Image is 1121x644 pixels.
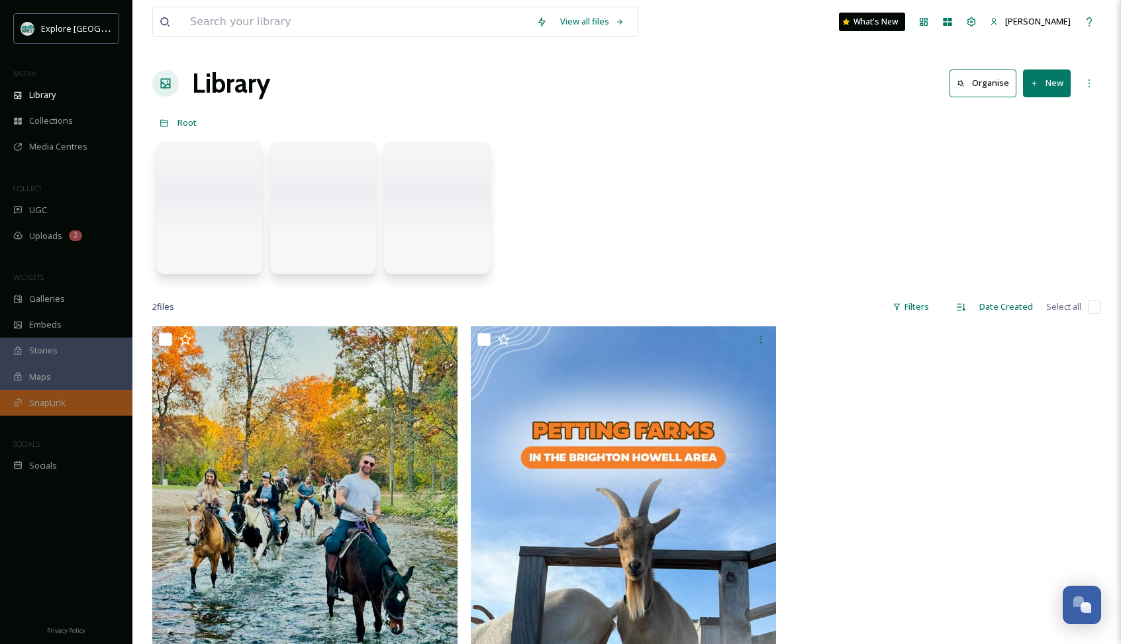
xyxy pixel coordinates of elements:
a: Root [177,115,197,130]
div: Filters [886,294,936,320]
span: Select all [1046,300,1081,313]
button: Organise [950,69,1016,97]
input: Search your library [183,7,530,36]
span: SnapLink [29,396,66,409]
div: Date Created [973,294,1040,320]
span: Root [177,116,197,128]
button: New [1023,69,1071,97]
span: UGC [29,204,47,216]
span: Media Centres [29,140,87,153]
span: WIDGETS [13,272,44,282]
a: Privacy Policy [47,621,85,637]
a: What's New [839,13,905,31]
div: 2 [69,230,82,241]
a: View all files [554,9,631,34]
a: Organise [950,69,1023,97]
a: Library [192,64,270,103]
span: COLLECT [13,183,42,193]
span: Library [29,89,56,101]
span: Stories [29,344,58,357]
span: Galleries [29,293,65,305]
span: Uploads [29,230,62,242]
button: Open Chat [1063,586,1101,624]
a: [PERSON_NAME] [983,9,1077,34]
span: 2 file s [152,300,174,313]
span: Maps [29,371,51,383]
span: Collections [29,115,73,127]
span: Privacy Policy [47,626,85,635]
span: Socials [29,459,57,472]
span: MEDIA [13,68,36,78]
span: SOCIALS [13,439,40,449]
span: Explore [GEOGRAPHIC_DATA][PERSON_NAME] [41,22,223,34]
img: 67e7af72-b6c8-455a-acf8-98e6fe1b68aa.avif [21,22,34,35]
span: [PERSON_NAME] [1005,15,1071,27]
span: Embeds [29,318,62,331]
